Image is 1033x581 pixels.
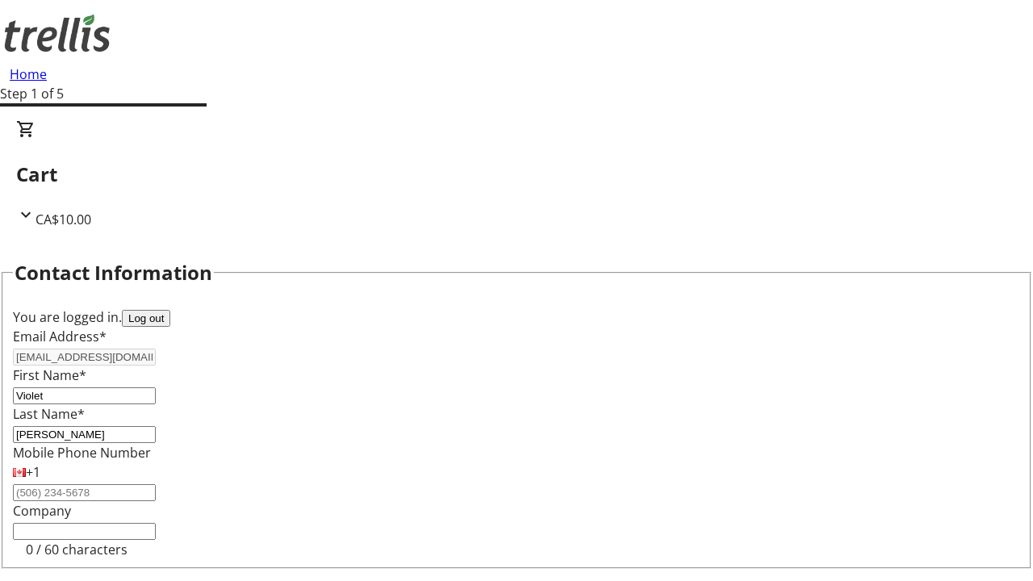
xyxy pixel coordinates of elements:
label: Mobile Phone Number [13,444,151,462]
h2: Cart [16,160,1017,189]
input: (506) 234-5678 [13,484,156,501]
h2: Contact Information [15,258,212,287]
button: Log out [122,310,170,327]
label: Last Name* [13,405,85,423]
span: CA$10.00 [36,211,91,228]
div: You are logged in. [13,307,1020,327]
label: First Name* [13,366,86,384]
div: CartCA$10.00 [16,119,1017,229]
label: Email Address* [13,328,107,345]
tr-character-limit: 0 / 60 characters [26,541,128,558]
label: Company [13,502,71,520]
